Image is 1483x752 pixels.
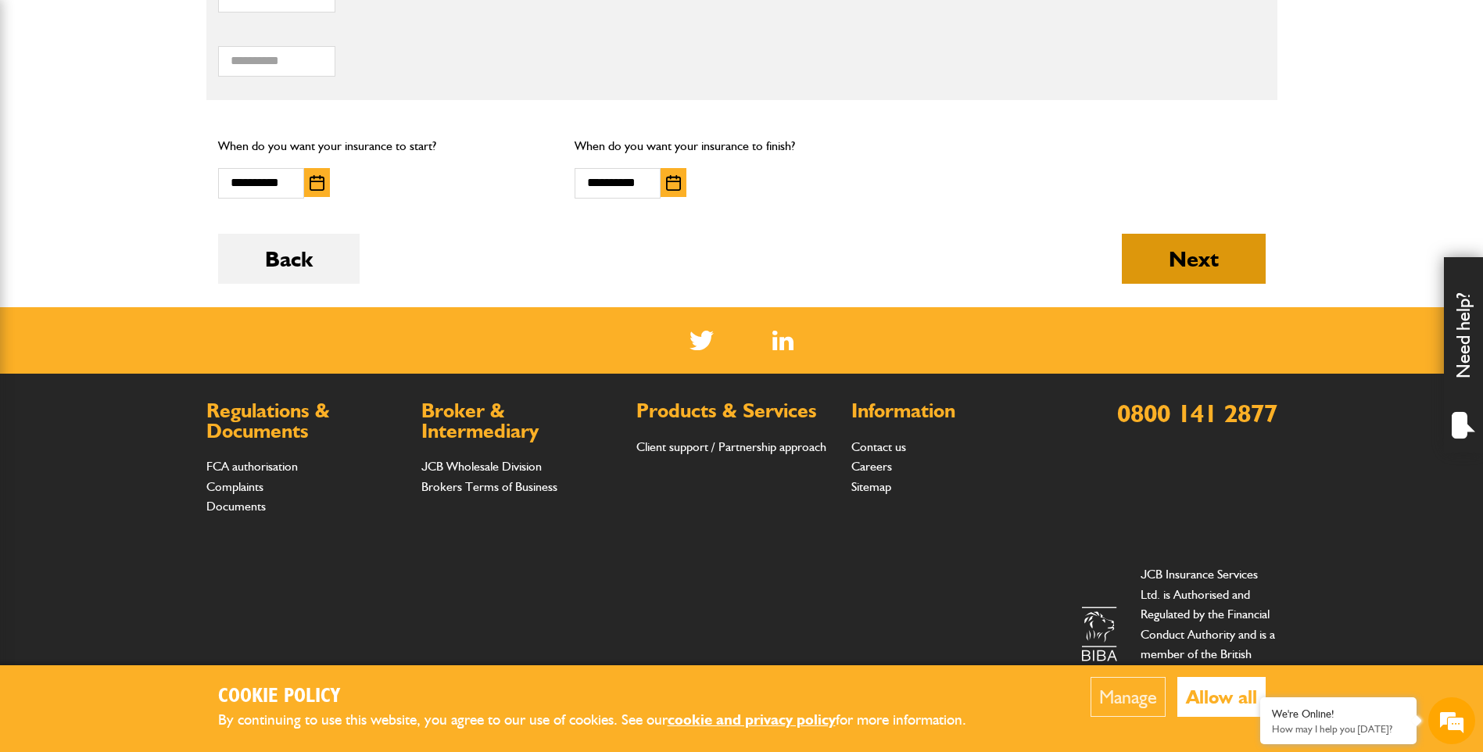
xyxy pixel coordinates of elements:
[1141,564,1277,704] p: JCB Insurance Services Ltd. is Authorised and Regulated by the Financial Conduct Authority and is...
[1272,707,1405,721] div: We're Online!
[666,175,681,191] img: Choose date
[668,711,836,729] a: cookie and privacy policy
[851,479,891,494] a: Sitemap
[20,237,285,271] input: Enter your phone number
[1272,723,1405,735] p: How may I help you today?
[27,87,66,109] img: d_20077148190_company_1631870298795_20077148190
[851,439,906,454] a: Contact us
[20,283,285,468] textarea: Type your message and hit 'Enter'
[636,401,836,421] h2: Products & Services
[1177,677,1266,717] button: Allow all
[421,459,542,474] a: JCB Wholesale Division
[81,88,263,108] div: Chat with us now
[1117,398,1277,428] a: 0800 141 2877
[310,175,324,191] img: Choose date
[206,459,298,474] a: FCA authorisation
[218,136,552,156] p: When do you want your insurance to start?
[218,708,992,732] p: By continuing to use this website, you agree to our use of cookies. See our for more information.
[421,479,557,494] a: Brokers Terms of Business
[1122,234,1266,284] button: Next
[213,482,284,503] em: Start Chat
[772,331,793,350] img: Linked In
[20,145,285,179] input: Enter your last name
[851,401,1051,421] h2: Information
[772,331,793,350] a: LinkedIn
[256,8,294,45] div: Minimize live chat window
[206,401,406,441] h2: Regulations & Documents
[421,401,621,441] h2: Broker & Intermediary
[636,439,826,454] a: Client support / Partnership approach
[206,499,266,514] a: Documents
[206,479,263,494] a: Complaints
[218,685,992,709] h2: Cookie Policy
[1091,677,1166,717] button: Manage
[575,136,908,156] p: When do you want your insurance to finish?
[218,234,360,284] button: Back
[1444,257,1483,453] div: Need help?
[690,331,714,350] img: Twitter
[851,459,892,474] a: Careers
[20,191,285,225] input: Enter your email address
